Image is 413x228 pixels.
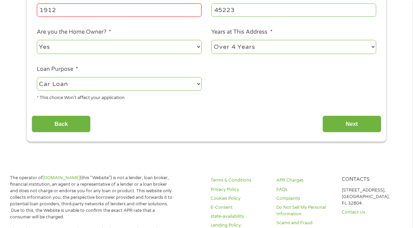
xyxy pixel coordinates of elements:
[276,195,333,202] a: Complaints
[276,186,333,193] a: FAQs
[276,220,333,226] a: Scams and Fraud
[211,177,268,184] a: Terms & Conditions
[10,175,176,220] p: The operator of (this “Website”) is not a lender, loan broker, financial institution, an agent or...
[37,92,202,101] div: * This choice Won’t affect your application
[37,29,111,36] label: Are you the Home Owner?
[37,3,202,17] input: 1 Main Street
[37,66,78,73] label: Loan Purpose
[43,175,80,181] a: [DOMAIN_NAME]
[276,177,333,184] a: APR Charges
[32,116,91,132] input: Back
[322,116,381,132] input: Next
[342,187,399,207] p: [STREET_ADDRESS], [GEOGRAPHIC_DATA], FL 32804.
[276,204,333,217] a: Do Not Sell My Personal Information
[211,29,272,36] label: Years at This Address
[211,195,268,202] a: Cookies Policy
[342,209,399,216] a: Contact Us
[211,204,268,211] a: E-Consent
[211,186,268,193] a: Privacy Policy
[342,176,399,183] h4: Contacts
[211,213,268,220] a: state-availability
